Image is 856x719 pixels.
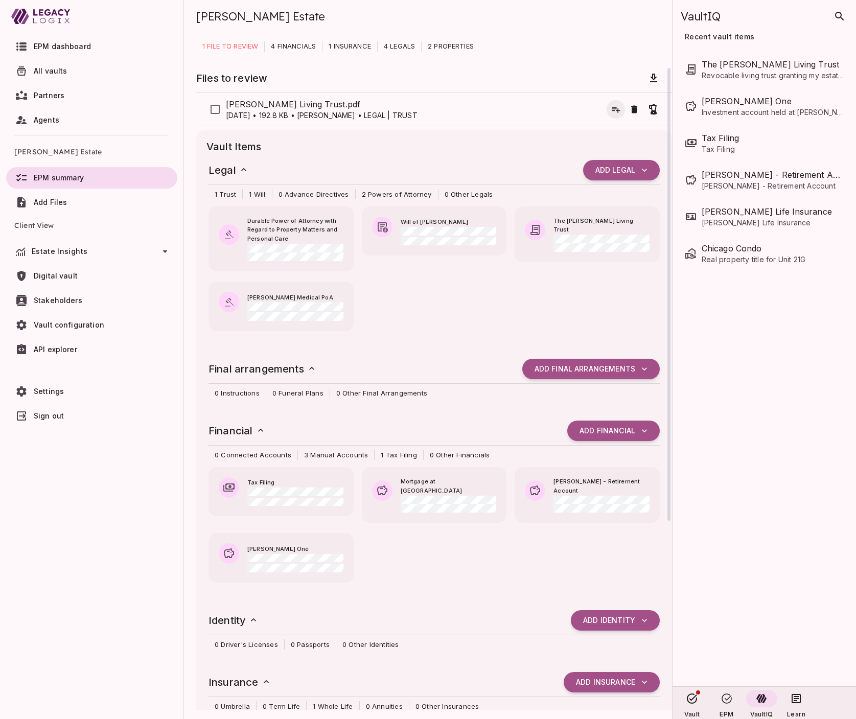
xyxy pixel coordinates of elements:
[198,354,670,403] div: Final arrangements ADD Final arrangements0 Instructions0 Funeral Plans0 Other Final Arrangements
[198,155,670,204] div: Legal ADD Legal1 Trust1 Will0 Advance Directives2 Powers of Attorney0 Other Legals
[206,138,662,155] span: Vault Items
[424,450,496,460] span: 0 Other Financials
[209,701,256,711] span: 0 Umbrella
[257,701,306,711] span: 0 Term Life
[750,710,773,718] span: VaultIQ
[298,450,374,460] span: 3 Manual Accounts
[226,110,607,121] p: [DATE] • 192.8 KB • [PERSON_NAME] • LEGAL | TRUST
[14,213,169,238] span: Client View
[6,167,177,189] a: EPM summary
[583,160,660,180] button: ADD Legal
[702,181,844,191] span: [PERSON_NAME] - Retirement Account
[265,41,322,52] p: 4 FINANCIALS
[438,189,499,199] span: 0 Other Legals
[198,605,670,655] div: Identity ADD Identity0 Driver's Licenses0 Passports0 Other Identities
[702,254,844,265] span: Real property title for Unit 21G
[362,206,507,256] button: Will of [PERSON_NAME]
[209,467,354,517] button: Tax Filing
[6,265,177,287] a: Digital vault
[702,71,844,81] span: Revocable living trust granting my estate to the spouse, then to children and charitable gifts.
[209,533,354,583] button: [PERSON_NAME] One
[6,339,177,360] a: API explorer
[378,41,421,52] p: 4 LEGALS
[685,198,844,235] div: [PERSON_NAME] Life Insurance[PERSON_NAME] Life Insurance
[625,100,643,119] button: Remove
[685,161,844,198] div: [PERSON_NAME] - Retirement Account[PERSON_NAME] - Retirement Account
[243,189,271,199] span: 1 Will
[209,639,284,650] span: 0 Driver's Licenses
[14,140,169,164] span: [PERSON_NAME] Estate
[196,93,672,126] div: [PERSON_NAME] Living Trust.pdf[DATE] • 192.8 KB • [PERSON_NAME] • LEGAL | TRUST
[356,189,438,199] span: 2 Powers of Attorney
[702,95,844,107] span: Schwab One
[702,144,844,154] span: Tax Filing
[6,60,177,82] a: All vaults
[285,639,336,650] span: 0 Passports
[681,9,720,24] span: VaultIQ
[684,710,700,718] span: Vault
[330,388,433,398] span: 0 Other Final Arrangements
[6,109,177,131] a: Agents
[209,450,297,460] span: 0 Connected Accounts
[685,235,844,272] div: Chicago CondoReal property title for Unit 21G
[375,450,423,460] span: 1 Tax Filing
[607,100,625,119] button: Add Trust
[6,36,177,57] a: EPM dashboard
[702,107,844,118] span: Investment account held at [PERSON_NAME] [PERSON_NAME]
[553,217,650,235] span: The [PERSON_NAME] Living Trust
[209,206,354,271] button: Durable Power of Attorney with Regard to Property Matters and Personal Care
[266,388,330,398] span: 0 Funeral Plans
[209,162,249,178] h6: Legal
[34,411,64,420] span: Sign out
[247,545,343,554] span: [PERSON_NAME] One
[422,41,480,52] p: 2 PROPERTIES
[209,189,242,199] span: 1 Trust
[685,33,754,43] span: Recent vault items
[515,467,660,523] button: [PERSON_NAME] - Retirement Account
[196,72,267,84] span: Files to review
[564,672,660,692] button: ADD Insurance
[322,41,377,52] p: 1 INSURANCE
[272,189,355,199] span: 0 Advance Directives
[209,282,354,331] button: [PERSON_NAME] Medical PoA
[34,387,64,396] span: Settings
[198,667,670,716] div: Insurance ADD Insurance0 Umbrella0 Term Life1 Whole Life0 Annuities0 Other Insurances
[307,701,359,711] span: 1 Whole Life
[571,610,660,631] button: ADD Identity
[34,173,84,182] span: EPM summary
[336,639,405,650] span: 0 Other Identities
[702,58,844,71] span: The Henry Smith Living Trust
[567,421,660,441] button: ADD Financial
[34,296,82,305] span: Stakeholders
[6,85,177,106] a: Partners
[553,477,650,496] span: [PERSON_NAME] - Retirement Account
[34,271,78,280] span: Digital vault
[209,612,259,629] h6: Identity
[247,217,343,244] span: Durable Power of Attorney with Regard to Property Matters and Personal Care
[6,290,177,311] a: Stakeholders
[6,405,177,427] a: Sign out
[34,198,67,206] span: Add Files
[247,293,343,303] span: [PERSON_NAME] Medical PoA
[6,314,177,336] a: Vault configuration
[685,125,844,161] div: Tax FilingTax Filing
[685,88,844,125] div: [PERSON_NAME] OneInvestment account held at [PERSON_NAME] [PERSON_NAME]
[34,320,104,329] span: Vault configuration
[6,192,177,213] a: Add Files
[702,218,844,228] span: [PERSON_NAME] Life Insurance
[522,359,660,379] button: ADD Final arrangements
[34,66,67,75] span: All vaults
[6,381,177,402] a: Settings
[702,132,844,144] span: Tax Filing
[32,247,87,256] span: Estate Insights
[209,361,317,377] h6: Final arrangements
[643,68,664,88] button: Download files
[34,115,59,124] span: Agents
[196,41,264,52] p: 1 FILE TO REVIEW
[515,206,660,262] button: The [PERSON_NAME] Living Trust
[209,674,271,690] h6: Insurance
[209,388,266,398] span: 0 Instructions
[401,477,497,496] span: Mortgage at [GEOGRAPHIC_DATA]
[196,9,325,24] span: [PERSON_NAME] Estate
[702,242,844,254] span: Chicago Condo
